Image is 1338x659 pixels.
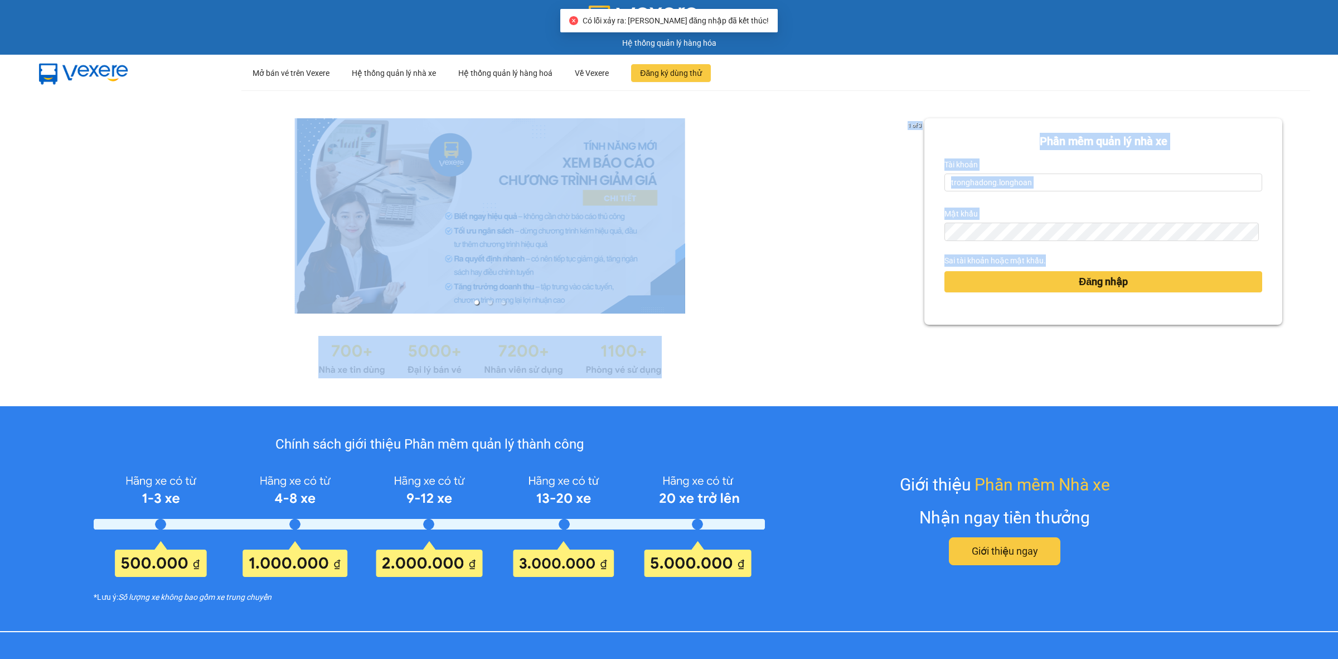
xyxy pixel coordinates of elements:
[458,55,552,91] div: Hệ thống quản lý hàng hoá
[975,472,1110,498] span: Phần mềm Nhà xe
[488,300,492,305] li: slide item 2
[944,223,1259,240] input: Mật khẩu
[944,156,978,174] label: Tài khoản
[972,543,1038,559] span: Giới thiệu ngay
[474,300,479,305] li: slide item 1
[900,472,1110,498] div: Giới thiệu
[94,434,765,455] div: Chính sách giới thiệu Phần mềm quản lý thành công
[944,254,1262,267] div: Sai tài khoản hoặc mật khẩu.
[94,591,765,603] div: *Lưu ý:
[919,504,1090,531] div: Nhận ngay tiền thưởng
[944,133,1262,150] div: Phần mềm quản lý nhà xe
[1079,274,1128,290] span: Đăng nhập
[352,55,436,91] div: Hệ thống quản lý nhà xe
[905,118,924,133] p: 1 of 3
[575,55,609,91] div: Về Vexere
[640,67,702,79] span: Đăng ký dùng thử
[909,118,924,314] button: next slide / item
[944,174,1262,191] input: Tài khoản
[944,271,1262,292] button: Đăng nhập
[707,8,749,29] span: GMS
[589,6,699,30] img: logo 2
[318,336,662,378] img: Statistics.png
[501,300,506,305] li: slide item 3
[569,16,578,25] span: close-circle
[253,55,329,91] div: Mở bán vé trên Vexere
[118,591,272,603] i: Số lượng xe không bao gồm xe trung chuyển
[3,37,1335,49] div: Hệ thống quản lý hàng hóa
[94,469,765,577] img: policy-intruduce-detail.png
[583,16,769,25] span: Có lỗi xảy ra: [PERSON_NAME] đăng nhập đã kết thúc!
[944,205,978,223] label: Mật khẩu
[631,64,711,82] button: Đăng ký dùng thử
[56,118,71,314] button: previous slide / item
[949,537,1060,565] button: Giới thiệu ngay
[28,55,139,92] img: mbUUG5Q.png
